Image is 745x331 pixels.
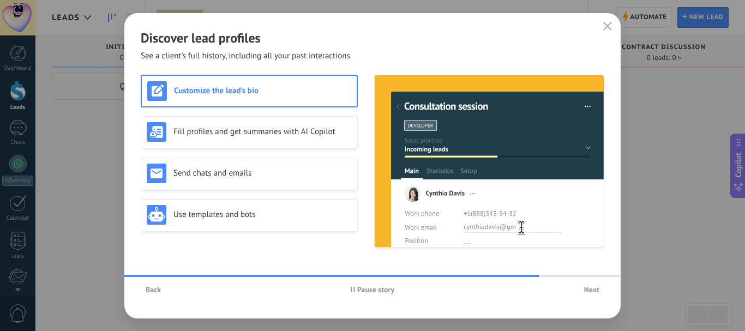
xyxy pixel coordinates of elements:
[357,286,395,293] span: Pause story
[146,286,161,293] span: Back
[141,281,166,298] button: Back
[173,127,352,137] h3: Fill profiles and get summaries with AI Copilot
[173,209,352,220] h3: Use templates and bots
[173,168,352,178] h3: Send chats and emails
[141,29,604,46] h2: Discover lead profiles
[141,51,352,62] span: See a client’s full history, including all your past interactions.
[346,281,400,298] button: Pause story
[174,86,351,96] h3: Customize the lead’s bio
[584,286,599,293] span: Next
[579,281,604,298] button: Next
